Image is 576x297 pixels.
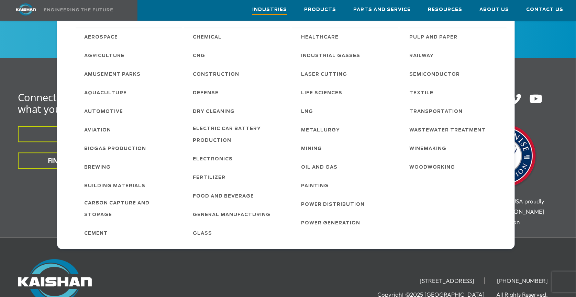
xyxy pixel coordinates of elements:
[85,32,118,43] span: Aerospace
[353,6,411,14] span: Parts and Service
[479,6,509,14] span: About Us
[85,50,125,62] span: Agriculture
[301,69,347,81] span: Laser Cutting
[186,205,290,224] a: General Manufacturing
[193,32,222,43] span: Chemical
[294,120,398,139] a: Metallurgy
[85,228,108,240] span: Cement
[304,0,336,19] a: Products
[294,158,398,176] a: Oil and Gas
[78,224,182,242] a: Cement
[186,187,290,205] a: Food and Beverage
[18,126,144,142] button: CONTACT US
[526,6,563,14] span: Contact Us
[294,139,398,158] a: Mining
[78,176,182,195] a: Building Materials
[78,83,182,102] a: Aquaculture
[409,162,455,173] span: Woodworking
[301,143,322,155] span: Mining
[85,87,127,99] span: Aquaculture
[402,83,507,102] a: Textile
[301,87,342,99] span: Life Sciences
[78,102,182,120] a: Automotive
[529,92,543,106] img: Youtube
[402,139,507,158] a: Winemaking
[294,176,398,195] a: Painting
[294,28,398,46] a: Healthcare
[409,69,460,81] span: Semiconductor
[301,218,360,229] span: Power Generation
[402,28,507,46] a: Pulp and Paper
[18,152,144,169] button: FIND A DISTRIBUTOR
[193,123,283,147] span: Electric Car Battery Production
[294,46,398,65] a: Industrial Gasses
[186,83,290,102] a: Defense
[85,198,175,221] span: Carbon Capture and Storage
[44,8,113,11] img: Engineering the future
[409,87,433,99] span: Textile
[301,199,365,211] span: Power Distribution
[301,32,339,43] span: Healthcare
[353,0,411,19] a: Parts and Service
[78,65,182,83] a: Amusement Parks
[294,65,398,83] a: Laser Cutting
[78,120,182,139] a: Aviation
[301,50,360,62] span: Industrial Gasses
[409,143,446,155] span: Winemaking
[304,6,336,14] span: Products
[409,125,486,136] span: Wastewater Treatment
[409,277,485,284] li: [STREET_ADDRESS]
[193,87,219,99] span: Defense
[402,158,507,176] a: Woodworking
[409,32,457,43] span: Pulp and Paper
[428,6,462,14] span: Resources
[193,172,225,184] span: Fertilizer
[78,46,182,65] a: Agriculture
[479,0,509,19] a: About Us
[85,143,146,155] span: Biogas Production
[252,6,287,15] span: Industries
[193,191,254,202] span: Food and Beverage
[85,69,141,81] span: Amusement Parks
[193,209,270,221] span: General Manufacturing
[402,46,507,65] a: Railway
[78,139,182,158] a: Biogas Production
[186,28,290,46] a: Chemical
[186,224,290,242] a: Glass
[294,195,398,213] a: Power Distribution
[186,168,290,187] a: Fertilizer
[186,46,290,65] a: CNG
[193,106,235,118] span: Dry Cleaning
[409,106,463,118] span: Transportation
[301,125,340,136] span: Metallurgy
[186,102,290,120] a: Dry Cleaning
[402,65,507,83] a: Semiconductor
[301,162,337,173] span: Oil and Gas
[509,94,521,104] img: Vimeo
[193,228,212,240] span: Glass
[294,83,398,102] a: Life Sciences
[193,50,205,62] span: CNG
[294,213,398,232] a: Power Generation
[252,0,287,20] a: Industries
[186,120,290,149] a: Electric Car Battery Production
[85,162,111,173] span: Brewing
[85,125,111,136] span: Aviation
[85,180,146,192] span: Building Materials
[193,153,233,165] span: Electronics
[193,69,239,81] span: Construction
[402,102,507,120] a: Transportation
[78,28,182,46] a: Aerospace
[85,106,123,118] span: Automotive
[526,0,563,19] a: Contact Us
[78,158,182,176] a: Brewing
[301,106,313,118] span: LNG
[487,277,558,284] li: [PHONE_NUMBER]
[428,0,462,19] a: Resources
[402,120,507,139] a: Wastewater Treatment
[186,149,290,168] a: Electronics
[294,102,398,120] a: LNG
[186,65,290,83] a: Construction
[78,195,182,224] a: Carbon Capture and Storage
[18,91,137,116] span: Connect with us and find what you need right now.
